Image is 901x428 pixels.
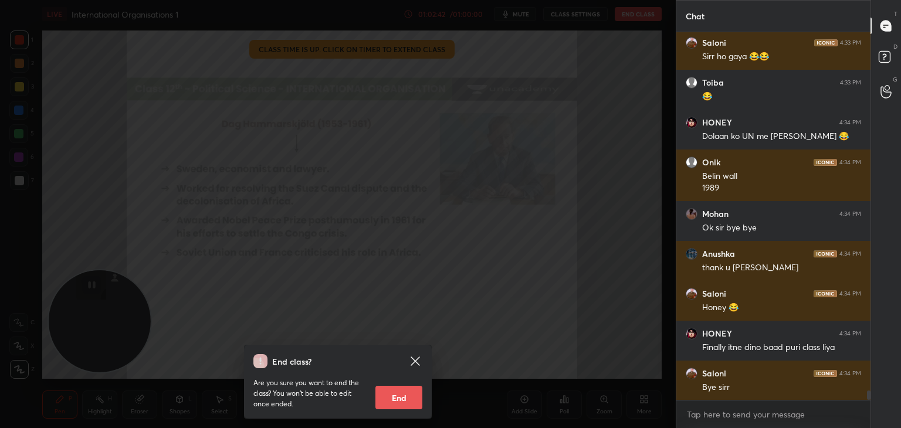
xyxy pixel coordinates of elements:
[839,159,861,166] div: 4:34 PM
[702,222,861,234] div: Ok sir bye bye
[686,37,697,49] img: 35496b7a555e4157a897596d52e1ba6a.jpg
[686,328,697,339] img: 32105c601b7144e19c0b2b70b3508e58.jpg
[702,182,861,194] div: 1989
[686,288,697,300] img: 35496b7a555e4157a897596d52e1ba6a.jpg
[702,249,735,259] h6: Anushka
[814,159,837,166] img: iconic-dark.1390631f.png
[840,39,861,46] div: 4:33 PM
[702,342,861,354] div: Finally itne dino baad puri class liya
[893,75,897,84] p: G
[702,209,729,219] h6: Mohan
[702,288,726,299] h6: Saloni
[702,382,861,393] div: Bye sirr
[686,208,697,220] img: 6b0fccd259fa47c383fc0b844a333e12.jpg
[814,370,837,377] img: iconic-dark.1390631f.png
[839,250,861,257] div: 4:34 PM
[702,117,732,128] h6: HONEY
[814,250,837,257] img: iconic-dark.1390631f.png
[840,79,861,86] div: 4:33 PM
[686,157,697,168] img: default.png
[702,171,861,182] div: Belin wall
[702,77,724,88] h6: Toiba
[702,302,861,314] div: Honey 😂
[702,91,861,103] div: 😂
[702,262,861,274] div: thank u [PERSON_NAME]
[253,378,366,409] p: Are you sure you want to end the class? You won’t be able to edit once ended.
[702,328,732,339] h6: HONEY
[702,38,726,48] h6: Saloni
[272,355,311,368] h4: End class?
[676,32,870,400] div: grid
[839,330,861,337] div: 4:34 PM
[839,290,861,297] div: 4:34 PM
[702,157,720,168] h6: Onik
[702,51,861,63] div: Sirr ho gaya 😂😂
[702,131,861,142] div: Dolaan ko UN me [PERSON_NAME] 😂
[839,119,861,126] div: 4:34 PM
[894,9,897,18] p: T
[686,77,697,89] img: default.png
[375,386,422,409] button: End
[676,1,714,32] p: Chat
[702,368,726,379] h6: Saloni
[686,368,697,379] img: 35496b7a555e4157a897596d52e1ba6a.jpg
[814,39,838,46] img: iconic-dark.1390631f.png
[814,290,837,297] img: iconic-dark.1390631f.png
[686,117,697,128] img: 32105c601b7144e19c0b2b70b3508e58.jpg
[839,370,861,377] div: 4:34 PM
[686,248,697,260] img: d691a53509384627bbecb6bafc7b7d6e.jpg
[893,42,897,51] p: D
[839,210,861,218] div: 4:34 PM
